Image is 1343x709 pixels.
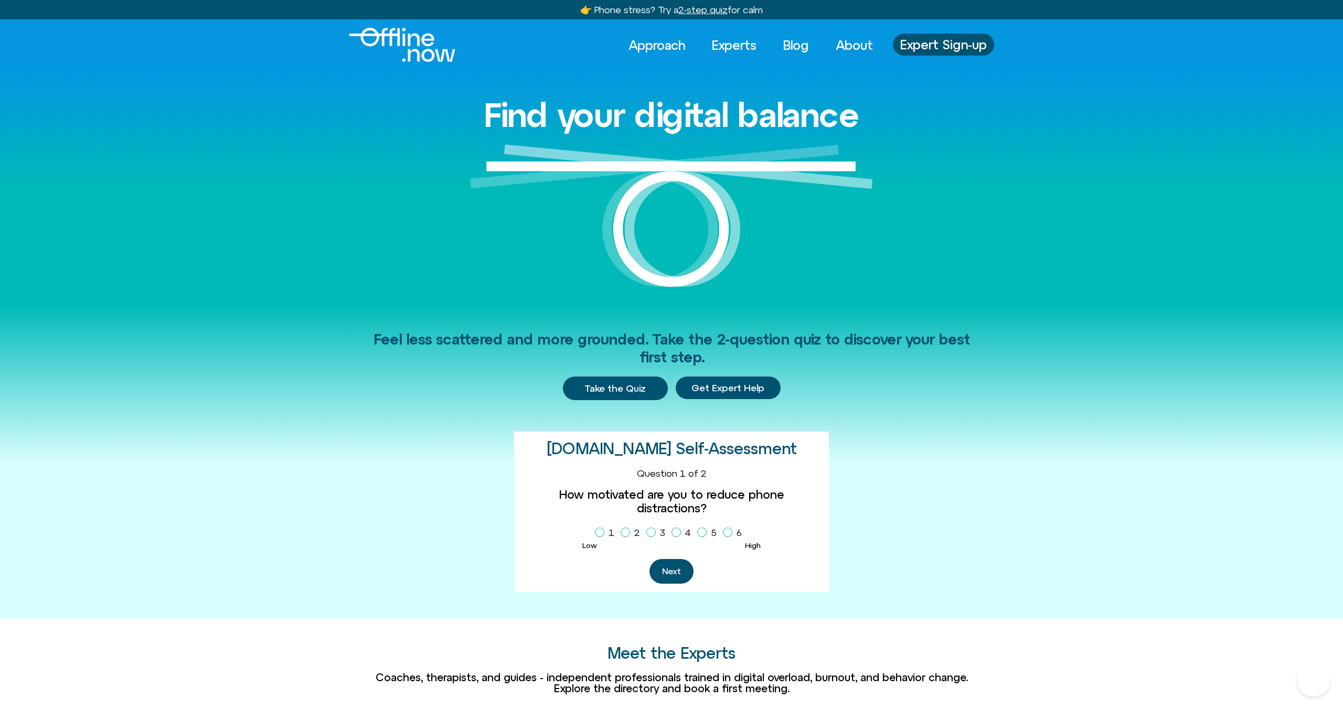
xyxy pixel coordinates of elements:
a: About [826,34,882,57]
a: Expert Sign-up [893,34,994,56]
label: 2 [621,524,644,542]
span: Get Expert Help [691,383,764,393]
u: 2-step quiz [678,4,728,15]
h1: Find your digital balance [484,96,859,133]
div: Get Expert Help [676,377,781,401]
label: 6 [723,524,746,542]
span: Coaches, therapists, and guides - independent professionals trained in digital overload, burnout,... [376,671,968,694]
span: High [745,541,761,550]
a: Blog [774,34,818,57]
span: Low [582,541,597,550]
label: 1 [595,524,619,542]
a: Experts [702,34,766,57]
img: Graphic of a white circle with a white line balancing on top to represent balance. [470,144,873,304]
label: 4 [671,524,695,542]
form: Homepage Sign Up [523,468,820,584]
iframe: Botpress [1297,663,1330,696]
button: Next [649,559,694,584]
img: Offline.Now logo in white. Text of the words offline.now with a line going through the "O" [349,28,455,62]
div: Logo [349,28,438,62]
label: How motivated are you to reduce phone distractions? [523,488,820,515]
a: Get Expert Help [676,377,781,400]
a: Take the Quiz [563,377,668,401]
a: Approach [619,34,695,57]
div: Question 1 of 2 [523,468,820,479]
h2: Meet the Experts [372,644,971,662]
span: Feel less scattered and more grounded. Take the 2-question quiz to discover your best first step. [374,331,970,366]
label: 5 [697,524,721,542]
span: Expert Sign-up [900,38,987,51]
span: Take the Quiz [584,383,646,394]
label: 3 [646,524,669,542]
h2: [DOMAIN_NAME] Self-Assessment [547,440,797,457]
nav: Menu [619,34,882,57]
a: 👉 Phone stress? Try a2-step quizfor calm [580,4,763,15]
